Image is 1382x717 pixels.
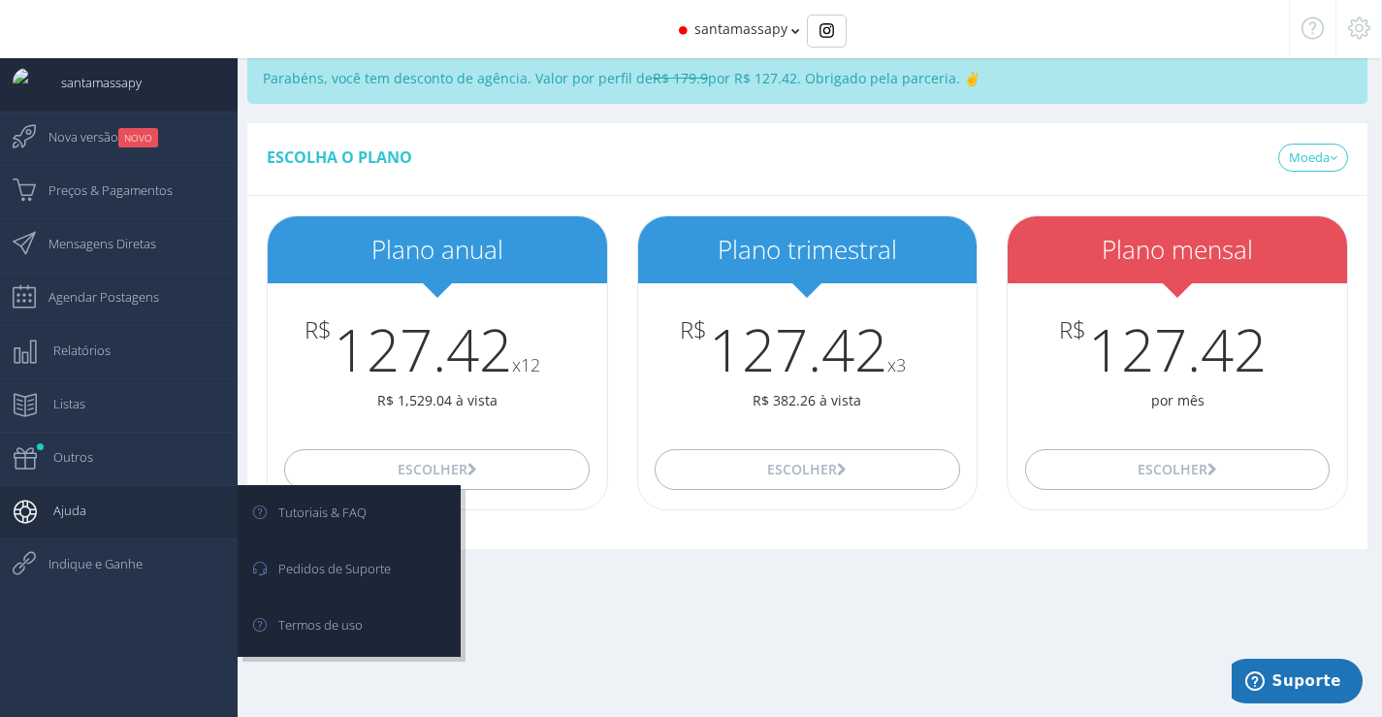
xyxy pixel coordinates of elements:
h3: 127.42 [1008,317,1347,381]
span: Listas [34,379,85,428]
span: Mensagens Diretas [29,219,156,268]
div: Parabéns, você tem desconto de agência. Valor por perfil de por R$ 127.42. Obrigado pela parceria... [247,53,1367,104]
span: R$ [305,317,332,342]
span: Outros [34,433,93,481]
h3: 127.42 [268,317,607,381]
span: santamassapy [694,19,787,38]
span: Ajuda [34,486,86,535]
h2: Plano mensal [1008,236,1347,264]
small: x3 [887,353,906,376]
a: Termos de uso [241,601,458,654]
h2: Plano anual [268,236,607,264]
iframe: Abre um widget para que você possa encontrar mais informações [1232,659,1363,707]
small: NOVO [118,128,158,147]
span: Termos de uso [259,601,363,649]
span: Preços & Pagamentos [29,166,173,214]
a: Moeda [1278,144,1348,173]
small: x12 [512,353,540,376]
span: Escolha o plano [267,147,412,168]
img: Instagram_simple_icon.svg [820,23,834,38]
span: Relatórios [34,326,111,375]
p: por mês [1008,391,1347,410]
a: Pedidos de Suporte [241,544,458,598]
span: Indique e Ganhe [29,539,143,588]
h2: Plano trimestral [638,236,978,264]
span: Pedidos de Suporte [259,544,391,593]
button: Escolher [284,449,590,490]
button: Escolher [1025,449,1331,490]
h3: 127.42 [638,317,978,381]
a: Tutoriais & FAQ [241,488,458,541]
span: R$ [680,317,707,342]
div: Basic example [807,15,847,48]
span: R$ [1059,317,1086,342]
img: User Image [13,68,42,97]
p: R$ 382.26 à vista [638,391,978,410]
p: R$ 1,529.04 à vista [268,391,607,410]
span: Tutoriais & FAQ [259,488,367,537]
span: Nova versão [29,113,158,161]
span: Agendar Postagens [29,273,159,321]
strike: R$ 179.9 [653,69,708,87]
span: santamassapy [42,58,142,107]
button: Escolher [655,449,960,490]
